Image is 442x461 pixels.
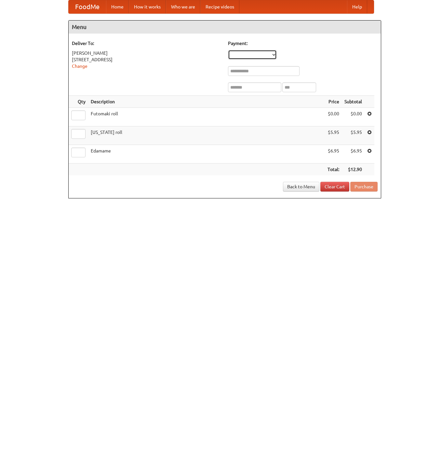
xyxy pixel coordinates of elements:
td: $5.95 [342,126,365,145]
td: $0.00 [342,108,365,126]
h4: Menu [69,21,381,34]
div: [STREET_ADDRESS] [72,56,221,63]
a: Who we are [166,0,200,13]
a: How it works [129,0,166,13]
button: Purchase [350,182,378,192]
a: Help [347,0,367,13]
h5: Deliver To: [72,40,221,47]
a: Home [106,0,129,13]
td: [US_STATE] roll [88,126,325,145]
td: $6.95 [325,145,342,164]
td: Futomaki roll [88,108,325,126]
th: Subtotal [342,96,365,108]
td: $5.95 [325,126,342,145]
div: [PERSON_NAME] [72,50,221,56]
td: $6.95 [342,145,365,164]
a: FoodMe [69,0,106,13]
a: Clear Cart [320,182,349,192]
th: Price [325,96,342,108]
th: Description [88,96,325,108]
th: Qty [69,96,88,108]
h5: Payment: [228,40,378,47]
a: Change [72,64,87,69]
th: $12.90 [342,164,365,176]
td: $0.00 [325,108,342,126]
a: Back to Menu [283,182,319,192]
td: Edamame [88,145,325,164]
a: Recipe videos [200,0,239,13]
th: Total: [325,164,342,176]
